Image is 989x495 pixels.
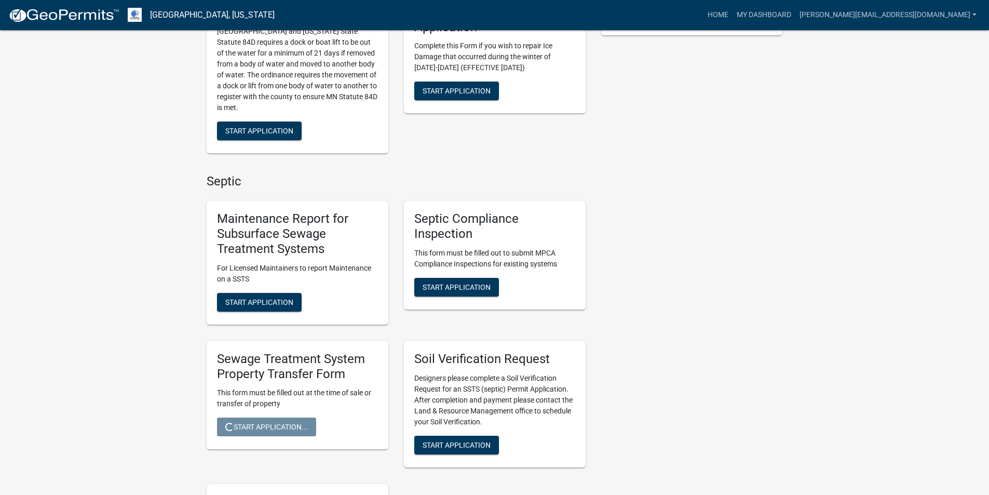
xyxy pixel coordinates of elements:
button: Start Application... [217,418,316,436]
button: Start Application [217,293,302,312]
a: [PERSON_NAME][EMAIL_ADDRESS][DOMAIN_NAME] [795,5,981,25]
span: Start Application [423,283,491,291]
h5: Soil Verification Request [414,352,575,367]
a: Home [703,5,733,25]
h5: Maintenance Report for Subsurface Sewage Treatment Systems [217,211,378,256]
p: This form must be filled out to submit MPCA Compliance Inspections for existing systems [414,248,575,270]
h5: Sewage Treatment System Property Transfer Form [217,352,378,382]
span: Start Application [225,298,293,306]
span: Start Application [423,440,491,449]
button: Start Application [414,278,499,297]
button: Start Application [217,122,302,140]
h4: Septic [207,174,586,189]
p: This form must be filled out at the time of sale or transfer of property [217,387,378,409]
img: Otter Tail County, Minnesota [128,8,142,22]
span: Start Application [225,126,293,135]
span: Start Application [423,87,491,95]
p: For Licensed Maintainers to report Maintenance on a SSTS [217,263,378,285]
h5: Septic Compliance Inspection [414,211,575,242]
p: [GEOGRAPHIC_DATA] and [US_STATE] State Statute 84D requires a dock or boat lift to be out of the ... [217,26,378,113]
span: Start Application... [225,423,308,431]
a: My Dashboard [733,5,795,25]
p: Designers please complete a Soil Verification Request for an SSTS (septic) Permit Application. Af... [414,373,575,427]
p: Complete this Form if you wish to repair Ice Damage that occurred during the winter of [DATE]-[DA... [414,41,575,73]
a: [GEOGRAPHIC_DATA], [US_STATE] [150,6,275,24]
button: Start Application [414,436,499,454]
button: Start Application [414,82,499,100]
